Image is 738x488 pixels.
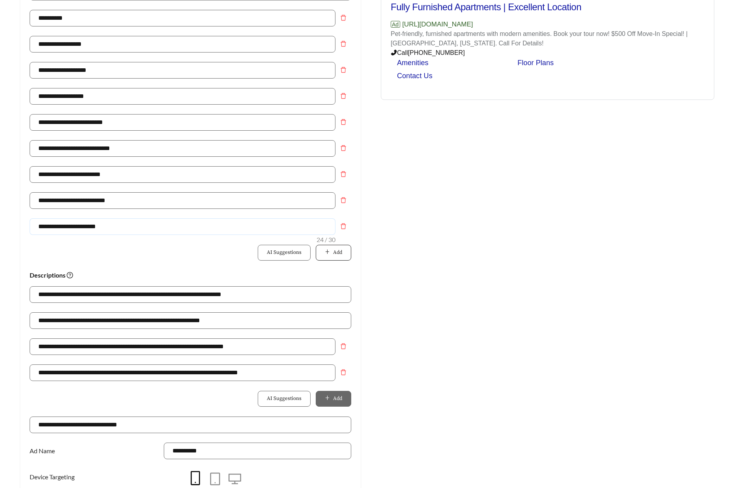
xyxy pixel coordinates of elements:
[335,218,351,234] button: Remove field
[336,67,351,73] span: delete
[335,62,351,78] button: Remove field
[30,469,79,485] label: Device Targeting
[336,171,351,177] span: delete
[391,1,704,13] h2: Fully Furnished Apartments | Excellent Location
[336,223,351,229] span: delete
[316,391,351,407] button: plusAdd
[336,197,351,203] span: delete
[267,395,302,403] span: AI Suggestions
[391,48,704,58] p: Call [PHONE_NUMBER]
[335,364,351,380] button: Remove field
[258,391,311,407] button: AI Suggestions
[164,443,351,459] input: Ad Name
[316,245,351,261] button: plusAdd
[335,166,351,182] button: Remove field
[391,21,400,28] span: Ad
[30,417,351,433] input: Website
[335,192,351,208] button: Remove field
[229,473,241,485] span: desktop
[517,59,554,67] a: Floor Plans
[336,15,351,21] span: delete
[391,49,397,56] span: phone
[335,114,351,130] button: Remove field
[30,271,73,279] strong: Descriptions
[397,59,429,67] a: Amenities
[335,88,351,104] button: Remove field
[336,145,351,151] span: delete
[335,10,351,26] button: Remove field
[335,338,351,354] button: Remove field
[335,140,351,156] button: Remove field
[258,245,311,261] button: AI Suggestions
[325,249,330,255] span: plus
[267,249,302,257] span: AI Suggestions
[30,443,59,459] label: Ad Name
[336,343,351,349] span: delete
[336,41,351,47] span: delete
[209,473,221,485] span: tablet
[336,93,351,99] span: delete
[335,36,351,52] button: Remove field
[188,471,202,485] span: mobile
[397,72,433,80] a: Contact Us
[391,29,704,48] p: Pet-friendly, furnished apartments with modern amenities. Book your tour now! $500 Off Move-In Sp...
[336,369,351,375] span: delete
[391,19,704,30] p: [URL][DOMAIN_NAME]
[333,249,342,257] span: Add
[67,272,73,278] span: question-circle
[336,119,351,125] span: delete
